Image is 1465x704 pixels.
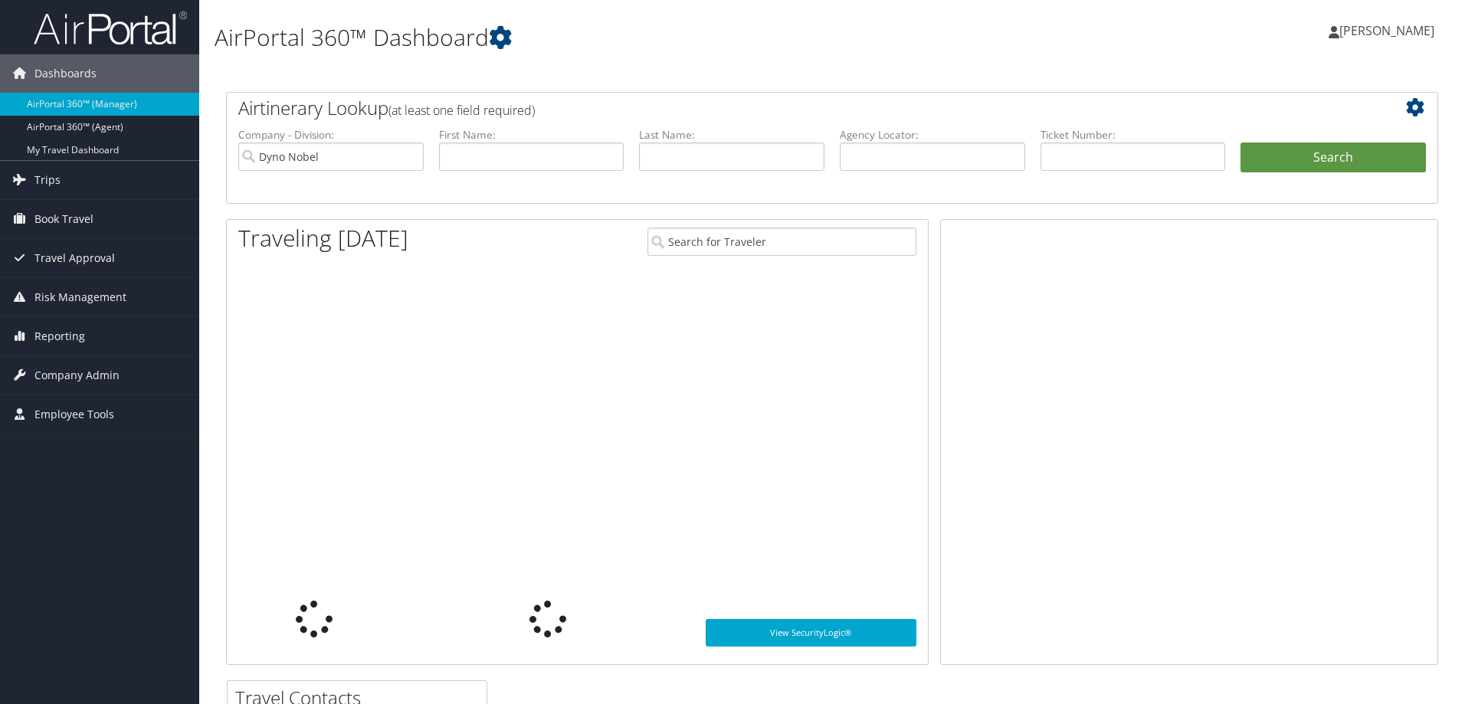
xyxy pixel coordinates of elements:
label: First Name: [439,127,624,142]
img: airportal-logo.png [34,10,187,46]
h2: Airtinerary Lookup [238,95,1325,121]
span: Reporting [34,317,85,355]
button: Search [1240,142,1426,173]
a: [PERSON_NAME] [1329,8,1450,54]
span: Travel Approval [34,239,115,277]
span: Company Admin [34,356,120,395]
span: Book Travel [34,200,93,238]
label: Agency Locator: [840,127,1025,142]
label: Ticket Number: [1041,127,1226,142]
span: [PERSON_NAME] [1339,22,1434,39]
label: Company - Division: [238,127,424,142]
span: Trips [34,161,61,199]
span: Risk Management [34,278,126,316]
a: View SecurityLogic® [706,619,916,647]
label: Last Name: [639,127,824,142]
span: (at least one field required) [388,102,535,119]
span: Employee Tools [34,395,114,434]
h1: Traveling [DATE] [238,222,408,254]
span: Dashboards [34,54,97,93]
h1: AirPortal 360™ Dashboard [215,21,1038,54]
input: Search for Traveler [647,228,916,256]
